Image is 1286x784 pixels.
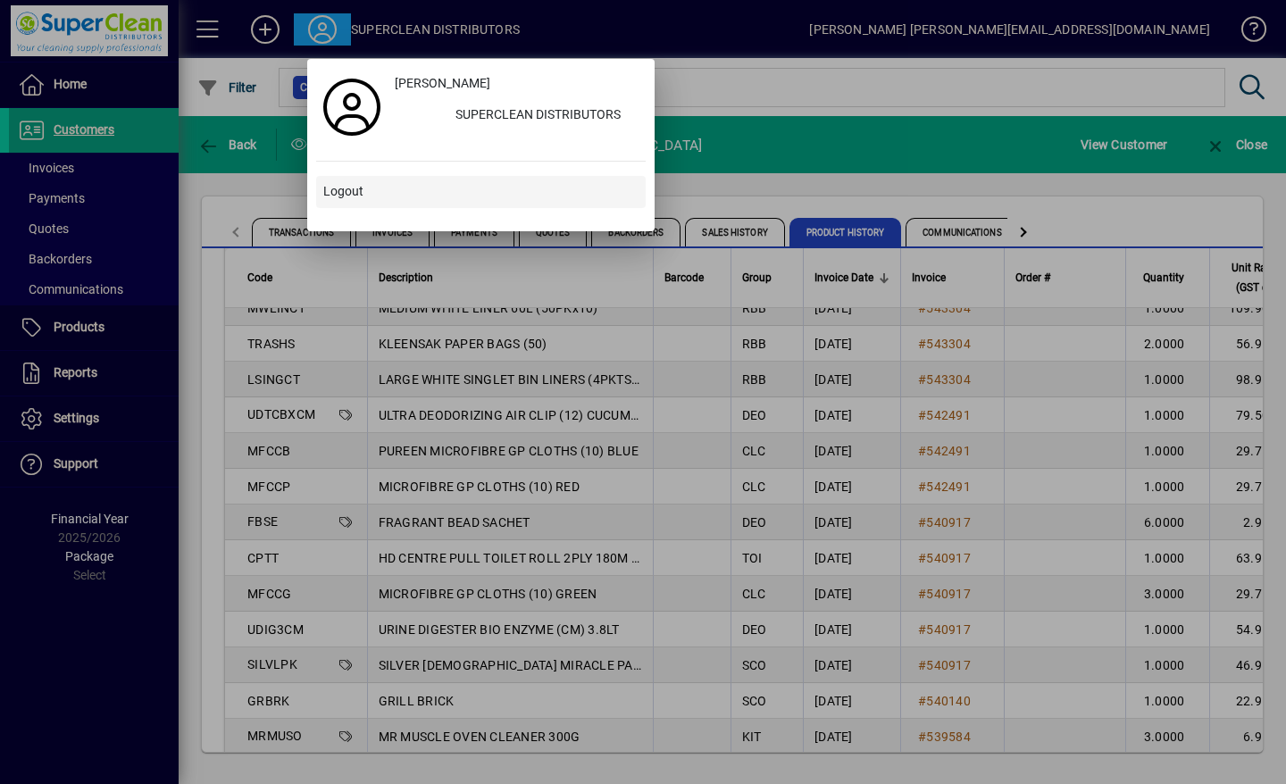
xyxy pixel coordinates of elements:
button: SUPERCLEAN DISTRIBUTORS [388,100,646,132]
a: Profile [316,91,388,123]
span: Logout [323,182,363,201]
button: Logout [316,176,646,208]
a: [PERSON_NAME] [388,68,646,100]
span: [PERSON_NAME] [395,74,490,93]
div: SUPERCLEAN DISTRIBUTORS [441,100,646,132]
